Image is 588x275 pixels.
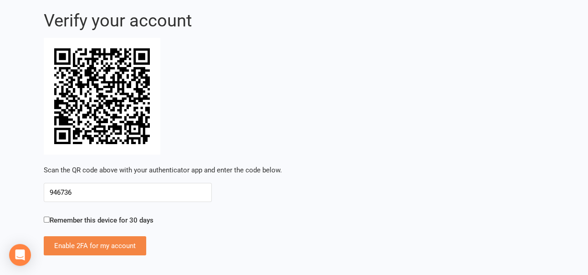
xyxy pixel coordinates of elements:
div: Open Intercom Messenger [9,244,31,266]
input: Remember this device for 30 days [44,217,50,223]
span: Remember this device for 30 days [50,216,153,224]
h2: Verify your account [44,11,575,31]
img: QR code for scanning with your authenticator app [44,38,160,155]
input: Enable 2FA for my account [44,236,146,255]
p: Scan the QR code above with your authenticator app and enter the code below. [44,165,575,176]
input: Response code [44,183,212,202]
